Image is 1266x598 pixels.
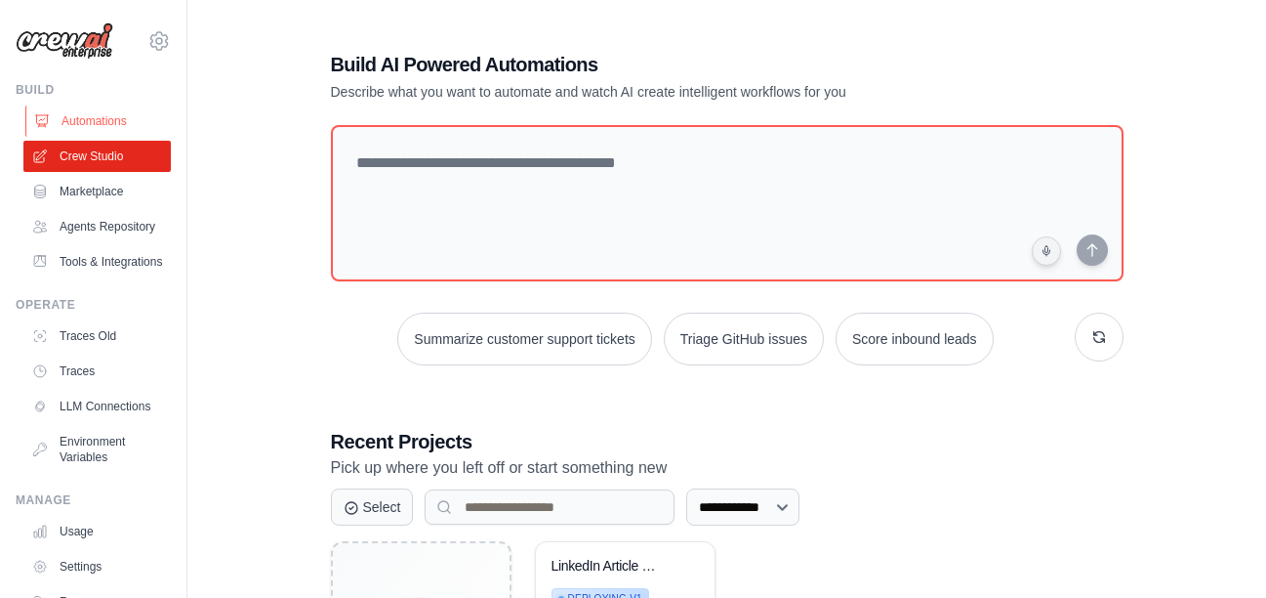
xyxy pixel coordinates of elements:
div: Build [16,82,171,98]
p: Describe what you want to automate and watch AI create intelligent workflows for you [331,82,987,102]
button: Score inbound leads [836,313,994,365]
a: Traces Old [23,320,171,352]
a: Agents Repository [23,211,171,242]
div: Manage [16,492,171,508]
a: Traces [23,356,171,387]
h3: Recent Projects [331,428,1123,455]
a: LLM Connections [23,391,171,422]
button: Get new suggestions [1075,313,1123,362]
a: Automations [25,106,173,137]
a: Tools & Integrations [23,246,171,278]
a: Settings [23,551,171,582]
p: Pick up where you left off or start something new [331,455,1123,481]
div: LinkedIn Article Master - Super Agent [551,558,670,576]
img: Logo [16,22,113,60]
a: Marketplace [23,176,171,207]
iframe: Chat Widget [1168,504,1266,598]
a: Environment Variables [23,426,171,473]
button: Summarize customer support tickets [397,313,651,365]
h1: Build AI Powered Automations [331,51,987,78]
a: Usage [23,516,171,547]
button: Select [331,489,414,526]
button: Click to speak your automation idea [1032,236,1061,266]
div: Operate [16,297,171,313]
button: Triage GitHub issues [664,313,824,365]
a: Crew Studio [23,141,171,172]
